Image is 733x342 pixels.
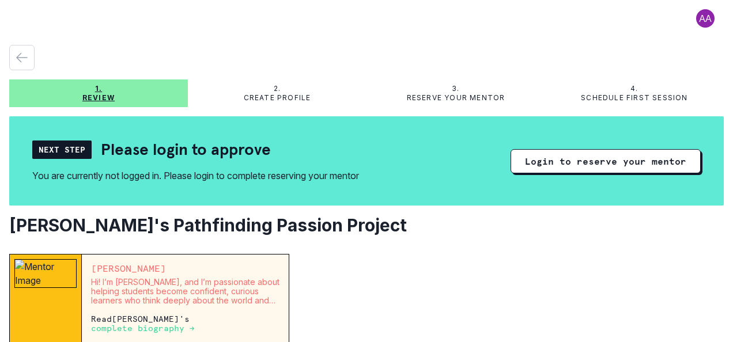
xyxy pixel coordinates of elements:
p: Schedule first session [581,93,687,102]
h2: Please login to approve [101,139,271,159]
img: Mentor Image [14,259,77,288]
p: complete biography → [91,324,195,333]
a: complete biography → [91,323,195,333]
p: Review [82,93,115,102]
p: 2. [274,84,281,93]
p: 4. [630,84,638,93]
button: Login to reserve your mentor [511,149,701,173]
p: [PERSON_NAME] [91,264,279,273]
p: 1. [95,84,102,93]
div: Next Step [32,140,92,159]
button: profile picture [687,9,724,28]
p: Create profile [244,93,311,102]
div: You are currently not logged in. Please login to complete reserving your mentor [32,169,359,183]
p: Read [PERSON_NAME] 's [91,314,279,333]
p: Hi! I’m [PERSON_NAME], and I’m passionate about helping students become confident, curious learne... [91,278,279,305]
h2: [PERSON_NAME]'s Pathfinding Passion Project [9,215,724,235]
p: Reserve your mentor [407,93,505,102]
p: 3. [452,84,459,93]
